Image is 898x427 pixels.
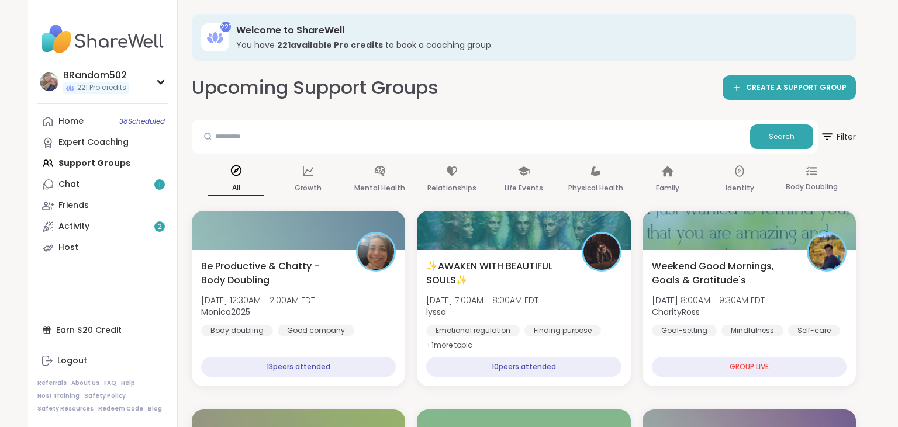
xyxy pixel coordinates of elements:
a: About Us [71,379,99,387]
div: GROUP LIVE [652,357,847,377]
div: Emotional regulation [426,325,520,336]
span: [DATE] 8:00AM - 9:30AM EDT [652,294,765,306]
img: Monica2025 [358,234,394,270]
a: Chat1 [37,174,168,195]
a: Help [121,379,135,387]
b: CharityRoss [652,306,700,318]
a: Home38Scheduled [37,111,168,132]
div: Home [58,116,84,127]
p: Mental Health [354,181,405,195]
span: 2 [158,222,162,232]
button: Search [750,124,813,149]
div: Host [58,242,78,254]
div: Goal-setting [652,325,717,336]
div: Friends [58,200,89,211]
a: Safety Policy [84,392,126,400]
span: [DATE] 12:30AM - 2:00AM EDT [201,294,315,306]
span: 38 Scheduled [119,117,165,126]
span: 221 Pro credits [77,83,126,93]
div: 13 peers attended [201,357,396,377]
span: Weekend Good Mornings, Goals & Gratitude's [652,259,794,287]
a: Expert Coaching [37,132,168,153]
p: Life Events [505,181,543,195]
div: Earn $20 Credit [37,320,168,341]
a: Referrals [37,379,67,387]
p: Family [656,181,679,195]
span: 1 [158,180,161,190]
b: Monica2025 [201,306,250,318]
img: CharityRoss [809,234,845,270]
button: Filter [820,120,856,154]
div: Chat [58,179,80,190]
p: Identity [726,181,754,195]
span: Search [769,131,795,142]
b: lyssa [426,306,446,318]
div: Activity [58,221,89,232]
a: Redeem Code [98,405,143,413]
a: CREATE A SUPPORT GROUP [723,75,856,100]
span: ✨AWAKEN WITH BEAUTIFUL SOULS✨ [426,259,568,287]
p: All [208,180,264,196]
p: Growth [295,181,322,195]
div: Self-care [788,325,840,336]
span: Be Productive & Chatty - Body Doubling [201,259,343,287]
a: Blog [148,405,162,413]
img: ShareWell Nav Logo [37,19,168,60]
a: Friends [37,195,168,216]
h3: You have to book a coaching group. [236,39,840,51]
div: Mindfulness [721,325,783,336]
b: 221 available Pro credit s [277,39,383,51]
div: Finding purpose [524,325,601,336]
h3: Welcome to ShareWell [236,24,840,37]
a: Logout [37,350,168,372]
div: Body doubling [201,325,273,336]
span: Filter [820,123,856,151]
a: Host Training [37,392,80,400]
p: Physical Health [568,181,623,195]
p: Body Doubling [786,180,838,194]
a: Safety Resources [37,405,94,413]
a: FAQ [104,379,116,387]
div: Good company [278,325,354,336]
div: Logout [57,355,87,367]
a: Host [37,237,168,258]
div: BRandom502 [63,69,129,82]
h2: Upcoming Support Groups [192,75,438,101]
img: BRandom502 [40,72,58,91]
span: CREATE A SUPPORT GROUP [746,83,847,93]
div: 10 peers attended [426,357,621,377]
p: Relationships [427,181,476,195]
div: 221 [220,22,231,32]
img: lyssa [583,234,620,270]
div: Expert Coaching [58,137,129,148]
span: [DATE] 7:00AM - 8:00AM EDT [426,294,538,306]
a: Activity2 [37,216,168,237]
